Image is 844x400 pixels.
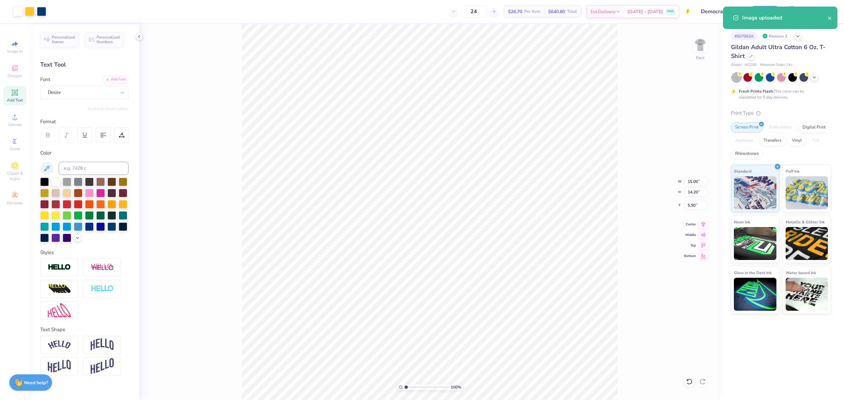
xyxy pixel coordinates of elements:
[40,118,129,126] div: Format
[627,8,663,15] span: [DATE] - [DATE]
[97,35,120,44] span: Personalized Numbers
[734,227,776,260] img: Neon Ink
[451,384,461,390] span: 100 %
[667,9,674,14] span: FREE
[739,88,820,100] div: This color can be expedited for 5 day delivery.
[590,8,616,15] span: Est. Delivery
[734,168,751,175] span: Standard
[765,123,796,132] div: Embroidery
[786,168,799,175] span: Puff Ink
[8,122,21,127] span: Upload
[508,8,522,15] span: $26.70
[734,278,776,311] img: Glow in the Dark Ink
[7,49,23,54] span: Image AI
[798,123,830,132] div: Digital Print
[684,233,696,237] span: Middle
[10,146,20,152] span: Greek
[524,8,540,15] span: Per Item
[91,338,114,351] img: Arch
[734,176,776,209] img: Standard
[731,109,831,117] div: Print Type
[48,360,71,373] img: Flag
[40,249,129,256] div: Styles
[828,14,832,22] button: close
[761,32,791,40] div: Revision 2
[48,284,71,294] img: 3d Illusion
[786,278,828,311] img: Water based Ink
[40,326,129,333] div: Text Shape
[696,55,705,61] div: Back
[461,6,487,17] input: – –
[731,123,763,132] div: Screen Print
[91,263,114,271] img: Shadow
[3,171,26,181] span: Clipart & logos
[87,106,129,111] button: Switch to Greek Letters
[91,285,114,293] img: Negative Space
[731,43,826,60] span: Gildan Adult Ultra Cotton 6 Oz. T-Shirt
[742,14,828,22] div: Image uploaded
[548,8,565,15] span: $640.80
[40,76,50,83] label: Font
[40,149,129,157] div: Color
[40,60,129,69] div: Text Tool
[731,149,763,159] div: Rhinestones
[731,32,757,40] div: # 507063A
[786,176,828,209] img: Puff Ink
[684,254,696,258] span: Bottom
[48,303,71,317] img: Free Distort
[734,218,750,225] span: Neon Ink
[8,73,22,78] span: Designs
[694,38,707,51] img: Back
[786,227,828,260] img: Metallic & Glitter Ink
[731,62,741,68] span: Gildan
[52,35,75,44] span: Personalized Names
[731,136,757,146] div: Applique
[59,162,129,175] input: e.g. 7428 c
[760,62,793,68] span: Minimum Order: 24 +
[808,136,824,146] div: Foil
[759,136,786,146] div: Transfers
[786,269,816,276] span: Water based Ink
[91,358,114,374] img: Rise
[7,98,23,103] span: Add Text
[739,89,774,94] strong: Fresh Prints Flash:
[696,5,744,18] input: Untitled Design
[48,264,71,271] img: Stroke
[745,62,757,68] span: # G200
[48,340,71,349] img: Arc
[7,200,23,206] span: Decorate
[24,380,48,386] strong: Need help?
[684,243,696,248] span: Top
[786,218,825,225] span: Metallic & Glitter Ink
[734,269,771,276] span: Glow in the Dark Ink
[103,76,129,83] div: Add Font
[788,136,806,146] div: Vinyl
[684,222,696,227] span: Center
[567,8,577,15] span: Total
